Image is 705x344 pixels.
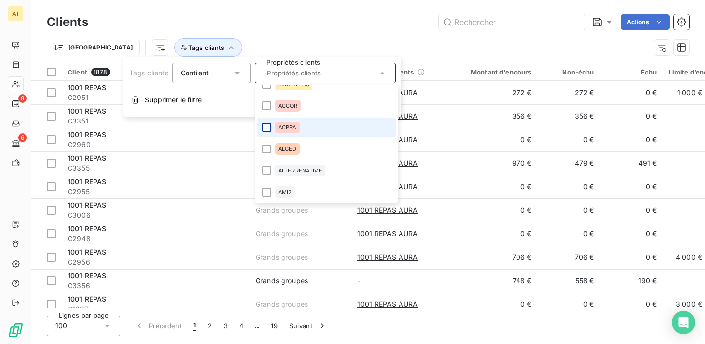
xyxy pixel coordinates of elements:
td: 272 € [453,81,538,104]
td: 0 € [600,128,663,151]
span: ALTERRENATIVE [278,168,322,173]
span: … [249,318,265,334]
button: 3 [218,316,234,336]
span: Tags clients [129,69,168,77]
img: Logo LeanPay [8,322,23,338]
td: 491 € [600,151,663,175]
span: C3356 [68,281,244,291]
span: Contient [181,69,209,77]
button: Suivant [283,316,333,336]
span: 3 000 € [676,299,702,309]
span: - [357,276,360,285]
span: 1001 REPAS [68,201,107,209]
button: 1 [188,316,202,336]
div: Échu [606,68,657,76]
span: 1001 REPAS [68,224,107,233]
div: Grands groupes [256,229,308,239]
button: 19 [265,316,283,336]
span: 1001 REPAS [68,130,107,139]
div: AT [8,6,23,22]
span: 1001 REPAS AURA [357,229,418,239]
input: Propriétés clients [263,69,377,77]
div: Grands groupes [256,299,308,309]
td: 0 € [600,246,663,269]
td: 706 € [453,246,538,269]
div: Grands groupes [256,205,308,215]
span: ALGED [278,146,297,152]
td: 479 € [538,151,600,175]
td: 0 € [453,222,538,246]
span: 8 [18,94,27,103]
span: 1001 REPAS AURA [357,252,418,262]
button: 2 [202,316,217,336]
span: AMI2 [278,189,292,195]
span: ACPPA [278,124,297,130]
span: 1001 REPAS [68,154,107,162]
td: 748 € [453,269,538,293]
td: 0 € [453,175,538,198]
span: C3351 [68,116,244,126]
button: Précédent [128,316,188,336]
div: Grands groupes [256,276,308,286]
td: 970 € [453,151,538,175]
span: C3355 [68,163,244,173]
span: ACCOR [278,103,298,109]
span: 1001 REPAS [68,177,107,186]
div: Non-échu [543,68,594,76]
span: Supprimer le filtre [145,95,202,105]
span: Client [68,68,87,76]
button: Tags clients [174,38,242,57]
td: 0 € [600,198,663,222]
td: 0 € [538,175,600,198]
span: 100 [55,321,67,331]
td: 272 € [538,81,600,104]
span: 1 000 € [677,88,702,98]
span: C2951 [68,93,244,102]
td: 0 € [538,222,600,246]
span: 1001 REPAS [68,248,107,256]
button: [GEOGRAPHIC_DATA] [47,40,140,55]
span: 1001 REPAS [68,295,107,303]
div: Montant d'encours [459,68,532,76]
span: C2960 [68,140,244,149]
td: 0 € [600,222,663,246]
span: C3006 [68,210,244,220]
span: 1001 REPAS [68,271,107,280]
span: C2956 [68,257,244,267]
span: C2955 [68,187,244,197]
td: 0 € [538,198,600,222]
td: 706 € [538,246,600,269]
h3: Clients [47,13,88,31]
div: Open Intercom Messenger [672,311,695,334]
span: 1001 REPAS AURA [357,299,418,309]
td: 356 € [453,104,538,128]
td: 356 € [538,104,600,128]
button: Supprimer le filtre [123,89,401,111]
span: 1001 REPAS AURA [357,205,418,215]
span: 1001 REPAS [68,107,107,115]
td: 0 € [538,128,600,151]
span: C1887 [68,304,244,314]
span: 6 [18,133,27,142]
td: 0 € [453,198,538,222]
span: C2948 [68,234,244,244]
div: Grands groupes [256,252,308,262]
td: 0 € [453,128,538,151]
span: 4 000 € [676,252,702,262]
span: Tags clients [188,44,224,51]
td: 190 € [600,269,663,293]
td: 0 € [538,293,600,316]
button: 4 [234,316,249,336]
td: 0 € [600,175,663,198]
span: 1001 REPAS [68,83,107,92]
td: 0 € [453,293,538,316]
span: 1 [193,321,196,331]
td: 0 € [600,104,663,128]
input: Rechercher [439,14,586,30]
td: 558 € [538,269,600,293]
span: 1878 [91,68,110,76]
td: 0 € [600,293,663,316]
td: 0 € [600,81,663,104]
button: Actions [621,14,670,30]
